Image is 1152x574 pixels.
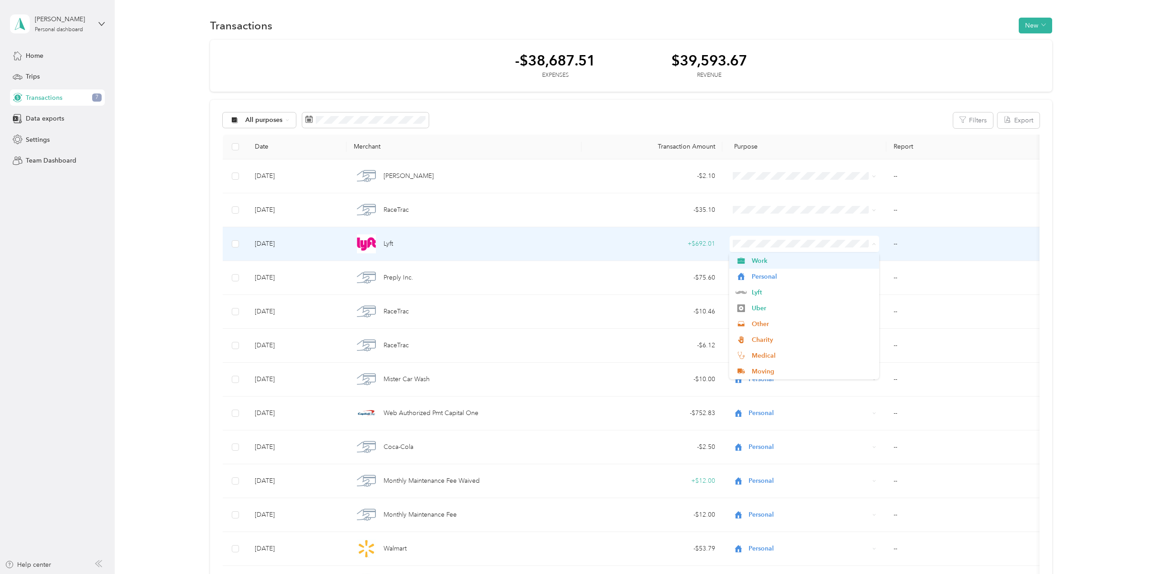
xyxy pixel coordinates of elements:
[248,363,346,397] td: [DATE]
[749,476,869,486] span: Personal
[752,335,873,345] span: Charity
[589,408,715,418] div: - $752.83
[749,374,869,384] span: Personal
[886,329,1043,363] td: --
[357,201,376,219] img: RaceTrac
[384,205,409,215] span: RaceTrac
[749,442,869,452] span: Personal
[248,193,346,227] td: [DATE]
[248,295,346,329] td: [DATE]
[248,329,346,363] td: [DATE]
[384,307,409,317] span: RaceTrac
[92,93,102,102] span: 7
[210,21,272,30] h1: Transactions
[26,156,76,165] span: Team Dashboard
[26,135,50,145] span: Settings
[248,464,346,498] td: [DATE]
[589,374,715,384] div: - $10.00
[752,272,873,281] span: Personal
[886,135,1043,159] th: Report
[357,438,376,457] img: Coca-Cola
[5,560,51,569] button: Help center
[589,171,715,181] div: - $2.10
[1101,523,1152,574] iframe: Everlance-gr Chat Button Frame
[384,171,434,181] span: [PERSON_NAME]
[886,159,1043,193] td: --
[749,544,869,554] span: Personal
[248,159,346,193] td: [DATE]
[589,510,715,520] div: - $12.00
[735,291,747,294] img: Legacy Icon [Lyft]
[1019,18,1052,33] button: New
[26,114,64,123] span: Data exports
[357,336,376,355] img: RaceTrac
[749,408,869,418] span: Personal
[886,193,1043,227] td: --
[26,51,43,61] span: Home
[248,227,346,261] td: [DATE]
[357,167,376,186] img: Charles
[997,112,1040,128] button: Export
[737,304,745,313] img: Legacy Icon [Uber]
[357,302,376,321] img: RaceTrac
[347,135,581,159] th: Merchant
[581,135,722,159] th: Transaction Amount
[248,532,346,566] td: [DATE]
[35,14,91,24] div: [PERSON_NAME]
[752,351,873,360] span: Medical
[589,544,715,554] div: - $53.79
[384,544,407,554] span: Walmart
[671,71,747,79] div: Revenue
[248,397,346,430] td: [DATE]
[749,510,869,520] span: Personal
[589,476,715,486] div: + $12.00
[589,239,715,249] div: + $692.01
[752,303,873,313] span: Uber
[671,52,747,68] div: $39,593.67
[248,430,346,464] td: [DATE]
[248,261,346,295] td: [DATE]
[589,307,715,317] div: - $10.46
[589,341,715,350] div: - $6.12
[886,261,1043,295] td: --
[245,117,283,123] span: All purposes
[515,52,595,68] div: -$38,687.51
[953,112,993,128] button: Filters
[886,397,1043,430] td: --
[752,256,873,266] span: Work
[589,205,715,215] div: - $35.10
[752,319,873,329] span: Other
[752,288,873,297] span: Lyft
[384,341,409,350] span: RaceTrac
[248,135,346,159] th: Date
[886,227,1043,261] td: --
[886,295,1043,329] td: --
[752,367,873,376] span: Moving
[886,464,1043,498] td: --
[515,71,595,79] div: Expenses
[384,374,430,384] span: Mister Car Wash
[384,273,413,283] span: Preply Inc.
[248,498,346,532] td: [DATE]
[357,471,376,490] img: Monthly Maintenance Fee Waived
[589,273,715,283] div: - $75.60
[384,476,480,486] span: Monthly Maintenance Fee Waived
[886,498,1043,532] td: --
[384,510,457,520] span: Monthly Maintenance Fee
[886,430,1043,464] td: --
[357,268,376,287] img: Preply Inc.
[26,72,40,81] span: Trips
[886,363,1043,397] td: --
[26,93,62,103] span: Transactions
[730,143,758,150] span: Purpose
[357,539,376,558] img: Walmart
[384,442,413,452] span: Coca-Cola
[357,404,376,423] img: Web Authorized Pmt Capital One
[384,408,478,418] span: Web Authorized Pmt Capital One
[357,234,376,253] img: Lyft
[886,532,1043,566] td: --
[35,27,83,33] div: Personal dashboard
[357,370,376,389] img: Mister Car Wash
[384,239,393,249] span: Lyft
